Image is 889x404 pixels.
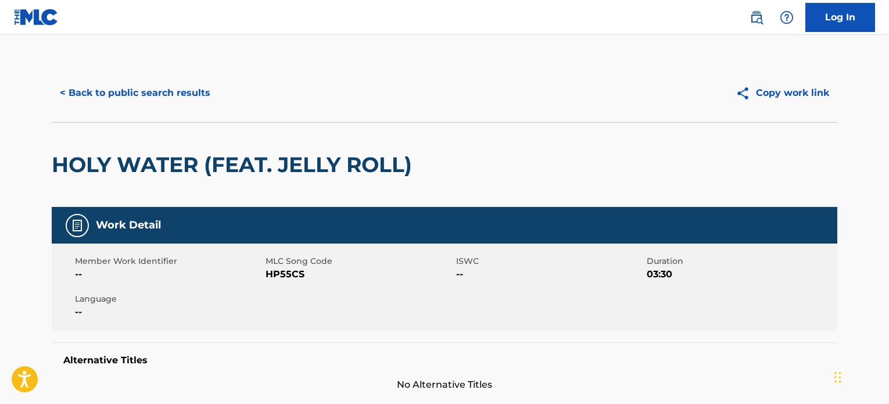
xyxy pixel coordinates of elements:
button: Copy work link [727,78,837,108]
a: Public Search [745,6,768,29]
h5: Alternative Titles [63,355,826,366]
img: MLC Logo [14,9,59,26]
span: -- [75,305,263,319]
span: Member Work Identifier [75,255,263,267]
span: -- [75,267,263,281]
h5: Work Detail [96,219,161,232]
img: search [750,10,763,24]
img: Work Detail [70,219,84,233]
span: ISWC [456,255,644,267]
img: Copy work link [736,86,756,101]
span: 03:30 [647,267,834,281]
span: -- [456,267,644,281]
h2: HOLY WATER (FEAT. JELLY ROLL) [52,152,418,178]
a: Log In [805,3,875,32]
iframe: Chat Widget [831,348,889,404]
span: Language [75,293,263,305]
span: MLC Song Code [266,255,453,267]
div: Help [775,6,798,29]
span: No Alternative Titles [52,378,837,392]
div: Drag [834,360,841,395]
img: help [780,10,794,24]
span: Duration [647,255,834,267]
span: HP55CS [266,267,453,281]
button: < Back to public search results [52,78,218,108]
